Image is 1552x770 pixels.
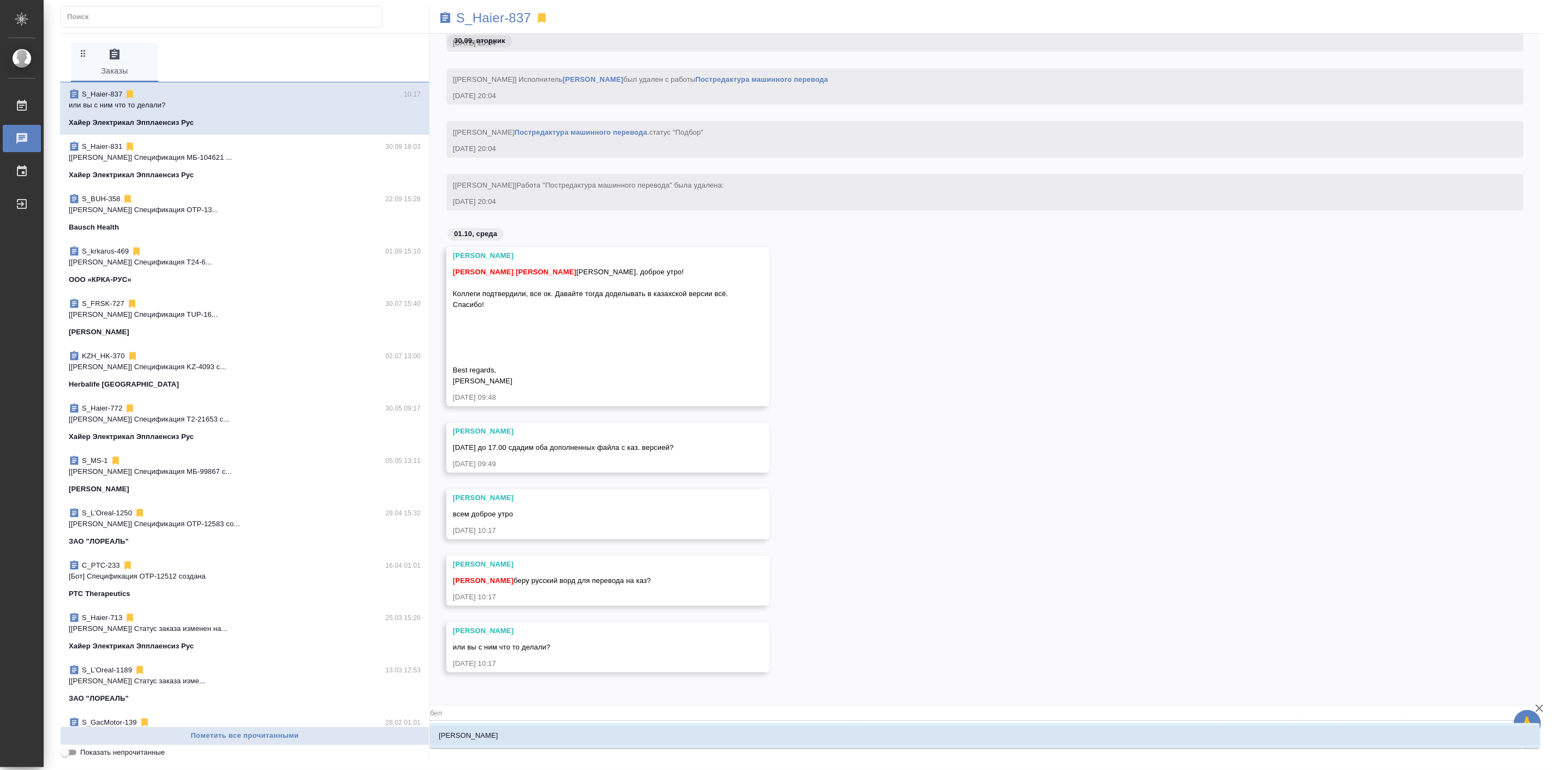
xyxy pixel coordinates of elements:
[69,414,421,425] p: [[PERSON_NAME]] Спецификация Т2-21653 с...
[60,344,429,396] div: KZH_HK-37002.07 13:00[[PERSON_NAME]] Спецификация KZ-4093 с...Herbalife [GEOGRAPHIC_DATA]
[385,246,421,257] p: 01.09 15:10
[60,658,429,711] div: S_L’Oreal-118913.03 12:53[[PERSON_NAME]] Статус заказа изме...ЗАО "ЛОРЕАЛЬ"
[69,536,129,547] p: ЗАО "ЛОРЕАЛЬ"
[453,525,731,536] div: [DATE] 10:17
[69,152,421,163] p: [[PERSON_NAME]] Спецификация МБ-104621 ...
[60,726,429,745] button: Пометить все прочитанными
[385,612,421,623] p: 25.03 15:26
[134,665,145,676] svg: Отписаться
[82,351,125,362] p: KZH_HK-370
[385,141,421,152] p: 30.09 18:03
[516,268,576,276] span: [PERSON_NAME]
[453,592,731,603] div: [DATE] 10:17
[453,576,514,585] span: [PERSON_NAME]
[69,257,421,268] p: [[PERSON_NAME]] Спецификация T24-6...
[453,643,551,651] span: или вы с ним что то делали?
[60,554,429,606] div: C_PTC-23316.04 01:01[Бот] Спецификация OTP-12512 созданаPTC Therapeutics
[60,135,429,187] div: S_Haier-83130.09 18:03[[PERSON_NAME]] Спецификация МБ-104621 ...Хайер Электрикал Эпплаенсиз Рус
[385,665,421,676] p: 13.03 12:53
[82,508,132,519] p: S_L’Oreal-1250
[60,187,429,239] div: S_BUH-35822.09 15:28[[PERSON_NAME]] Спецификация OTP-13...Bausch Health
[69,676,421,687] p: [[PERSON_NAME]] Статус заказа изме...
[453,181,724,189] span: [[PERSON_NAME]]
[69,379,179,390] p: Herbalife [GEOGRAPHIC_DATA]
[69,484,129,495] p: [PERSON_NAME]
[385,298,421,309] p: 30.07 15:40
[453,510,513,518] span: всем доброе утро
[124,141,135,152] svg: Отписаться
[82,246,129,257] p: S_krkarus-469
[453,576,651,585] span: беру русский ворд для перевода на каз?
[69,274,132,285] p: ООО «КРКА-РУС»
[82,560,120,571] p: C_PTC-233
[69,204,421,215] p: [[PERSON_NAME]] Спецификация OTP-13...
[60,449,429,501] div: S_MS-105.05 13:11[[PERSON_NAME]] Спецификация МБ-99867 с...[PERSON_NAME]
[69,519,421,530] p: [[PERSON_NAME]] Спецификация OTP-12583 со...
[453,91,1485,101] div: [DATE] 20:04
[69,466,421,477] p: [[PERSON_NAME]] Спецификация МБ-99867 с...
[122,194,133,204] svg: Отписаться
[404,89,421,100] p: 10:17
[127,351,138,362] svg: Отписаться
[385,351,421,362] p: 02.07 13:00
[124,403,135,414] svg: Отписаться
[453,392,731,403] div: [DATE] 09:48
[60,396,429,449] div: S_Haier-77230.05 09:17[[PERSON_NAME]] Спецификация Т2-21653 с...Хайер Электрикал Эпплаенсиз Рус
[82,194,120,204] p: S_BUH-358
[80,747,165,758] span: Показать непрочитанные
[134,508,145,519] svg: Отписаться
[453,128,703,136] span: [[PERSON_NAME] .
[122,560,133,571] svg: Отписаться
[69,100,421,111] p: или вы с ним что то делали?
[453,625,731,636] div: [PERSON_NAME]
[453,268,514,276] span: [PERSON_NAME]
[69,693,129,704] p: ЗАО "ЛОРЕАЛЬ"
[69,170,194,181] p: Хайер Электрикал Эпплаенсиз Рус
[78,48,88,58] svg: Зажми и перетащи, чтобы поменять порядок вкладок
[453,459,731,470] div: [DATE] 09:49
[69,327,129,338] p: [PERSON_NAME]
[385,717,421,728] p: 28.02 01:01
[454,228,497,239] p: 01.10, среда
[439,730,498,741] p: [PERSON_NAME]
[453,268,728,385] span: [PERSON_NAME], доброе утро! Коллеги подтвердили, все ок. Давайте тогда доделывать в казахской вер...
[139,717,150,728] svg: Отписаться
[453,426,731,437] div: [PERSON_NAME]
[696,75,828,83] a: Постредактура машинного перевода
[453,196,1485,207] div: [DATE] 20:04
[67,9,382,25] input: Поиск
[69,588,130,599] p: PTC Therapeutics
[60,292,429,344] div: S_FRSK-72730.07 15:40[[PERSON_NAME]] Спецификация TUP-16...[PERSON_NAME]
[517,181,724,189] span: Работа "Постредактура машинного перевода" была удалена:
[649,128,703,136] span: статус "Подбор"
[385,455,421,466] p: 05.05 13:11
[69,571,421,582] p: [Бот] Спецификация OTP-12512 создана
[82,141,122,152] p: S_Haier-831
[124,89,135,100] svg: Отписаться
[82,298,124,309] p: S_FRSK-727
[127,298,138,309] svg: Отписаться
[69,222,119,233] p: Bausch Health
[82,717,137,728] p: S_GacMotor-139
[453,658,731,669] div: [DATE] 10:17
[131,246,142,257] svg: Отписаться
[82,612,122,623] p: S_Haier-713
[563,75,623,83] a: [PERSON_NAME]
[1518,712,1537,735] span: 🙏
[456,13,531,23] a: S_Haier-837
[69,309,421,320] p: [[PERSON_NAME]] Спецификация TUP-16...
[60,82,429,135] div: S_Haier-83710:17или вы с ним что то делали?Хайер Электрикал Эпплаенсиз Рус
[453,443,674,452] span: [DATE] до 17.00 сдадим оба дополненных файла с каз. версией?
[453,143,1485,154] div: [DATE] 20:04
[60,711,429,763] div: S_GacMotor-13928.02 01:01[Бот] Спецификация AU-15707 созданаООО "ГАК МОТОР РУС"
[82,665,132,676] p: S_L’Oreal-1189
[453,559,731,570] div: [PERSON_NAME]
[385,560,421,571] p: 16.04 01:01
[453,250,731,261] div: [PERSON_NAME]
[60,501,429,554] div: S_L’Oreal-125029.04 15:32[[PERSON_NAME]] Спецификация OTP-12583 со...ЗАО "ЛОРЕАЛЬ"
[385,194,421,204] p: 22.09 15:28
[69,623,421,634] p: [[PERSON_NAME]] Статус заказа изменен на...
[124,612,135,623] svg: Отписаться
[453,492,731,503] div: [PERSON_NAME]
[60,606,429,658] div: S_Haier-71325.03 15:26[[PERSON_NAME]] Статус заказа изменен на...Хайер Электрикал Эпплаенсиз Рус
